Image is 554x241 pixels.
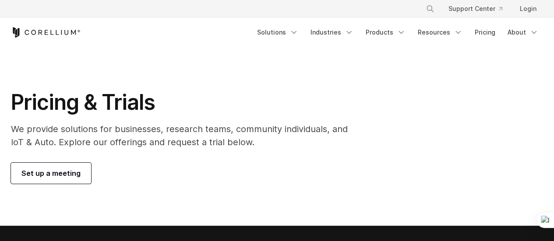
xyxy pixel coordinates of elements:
[415,1,543,17] div: Navigation Menu
[513,1,543,17] a: Login
[360,24,411,40] a: Products
[252,24,303,40] a: Solutions
[11,89,360,115] h1: Pricing & Trials
[21,168,81,178] span: Set up a meeting
[11,122,360,149] p: We provide solutions for businesses, research teams, community individuals, and IoT & Auto. Explo...
[422,1,438,17] button: Search
[11,163,91,184] a: Set up a meeting
[252,24,543,40] div: Navigation Menu
[413,24,468,40] a: Resources
[469,24,501,40] a: Pricing
[11,27,81,38] a: Corellium Home
[502,24,543,40] a: About
[305,24,359,40] a: Industries
[441,1,509,17] a: Support Center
